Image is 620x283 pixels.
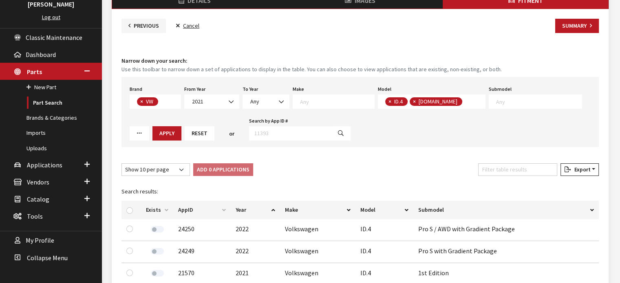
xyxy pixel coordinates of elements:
td: 2022 [230,241,280,263]
th: Make: activate to sort column ascending [280,201,355,219]
button: Remove item [410,97,418,106]
li: VW [137,97,158,106]
span: Dashboard [26,50,56,59]
span: Any [250,98,259,105]
span: Tools [27,212,43,220]
td: 24250 [173,219,230,241]
label: Make [293,86,304,93]
button: Previous [121,19,166,33]
label: Submodel [489,86,512,93]
label: Add Application [151,270,164,276]
td: 2022 [230,219,280,241]
button: Remove item [137,97,145,106]
td: Volkswagen [280,241,355,263]
span: × [140,98,143,105]
li: ID.Buzz [410,97,462,106]
button: Export [560,163,599,176]
textarea: Search [496,98,582,105]
textarea: Search [464,99,469,106]
button: Apply [152,126,181,140]
label: To Year [243,86,258,93]
span: My Profile [26,237,54,245]
span: Catalog [27,195,49,203]
caption: Search results: [121,182,599,201]
th: Model: activate to sort column ascending [355,201,413,219]
span: Any [248,97,284,106]
td: ID.4 [355,219,413,241]
span: Classic Maintenance [26,33,82,42]
label: Search by App ID # [249,117,288,125]
span: VW [145,98,155,105]
span: 2021 [184,94,239,109]
li: ID.4 [385,97,408,106]
td: ID.4 [355,241,413,263]
td: Pro S / AWD with Gradient Package [413,219,599,241]
h4: Narrow down your search: [121,57,599,65]
input: Filter table results [478,163,557,176]
label: Brand [130,86,142,93]
label: From Year [184,86,205,93]
span: Collapse Menu [27,254,68,262]
span: × [413,98,416,105]
th: Submodel: activate to sort column ascending [413,201,599,219]
button: Reset [185,126,214,140]
td: Pro S with Gradient Package [413,241,599,263]
button: Summary [555,19,599,33]
small: Use this toolbar to narrow down a set of applications to display in the table. You can also choos... [121,65,599,74]
span: 2021 [190,97,234,106]
a: Cancel [169,19,206,33]
textarea: Search [300,98,374,105]
label: Model [378,86,391,93]
span: × [388,98,391,105]
span: Export [571,166,590,173]
span: or [229,129,234,138]
th: AppID: activate to sort column ascending [173,201,230,219]
label: Add Application [151,226,164,233]
button: Remove item [385,97,393,106]
span: Vendors [27,178,49,186]
th: Year: activate to sort column ascending [230,201,280,219]
textarea: Search [160,99,165,106]
span: Any [243,94,289,109]
span: Parts [27,68,42,76]
label: Add Application [151,248,164,254]
span: ID.4 [393,98,405,105]
span: [DOMAIN_NAME] [418,98,459,105]
th: Exists: activate to sort column ascending [141,201,173,219]
a: Log out [42,13,60,21]
td: Volkswagen [280,219,355,241]
input: 11393 [249,126,331,140]
span: Applications [27,161,62,169]
td: 24249 [173,241,230,263]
